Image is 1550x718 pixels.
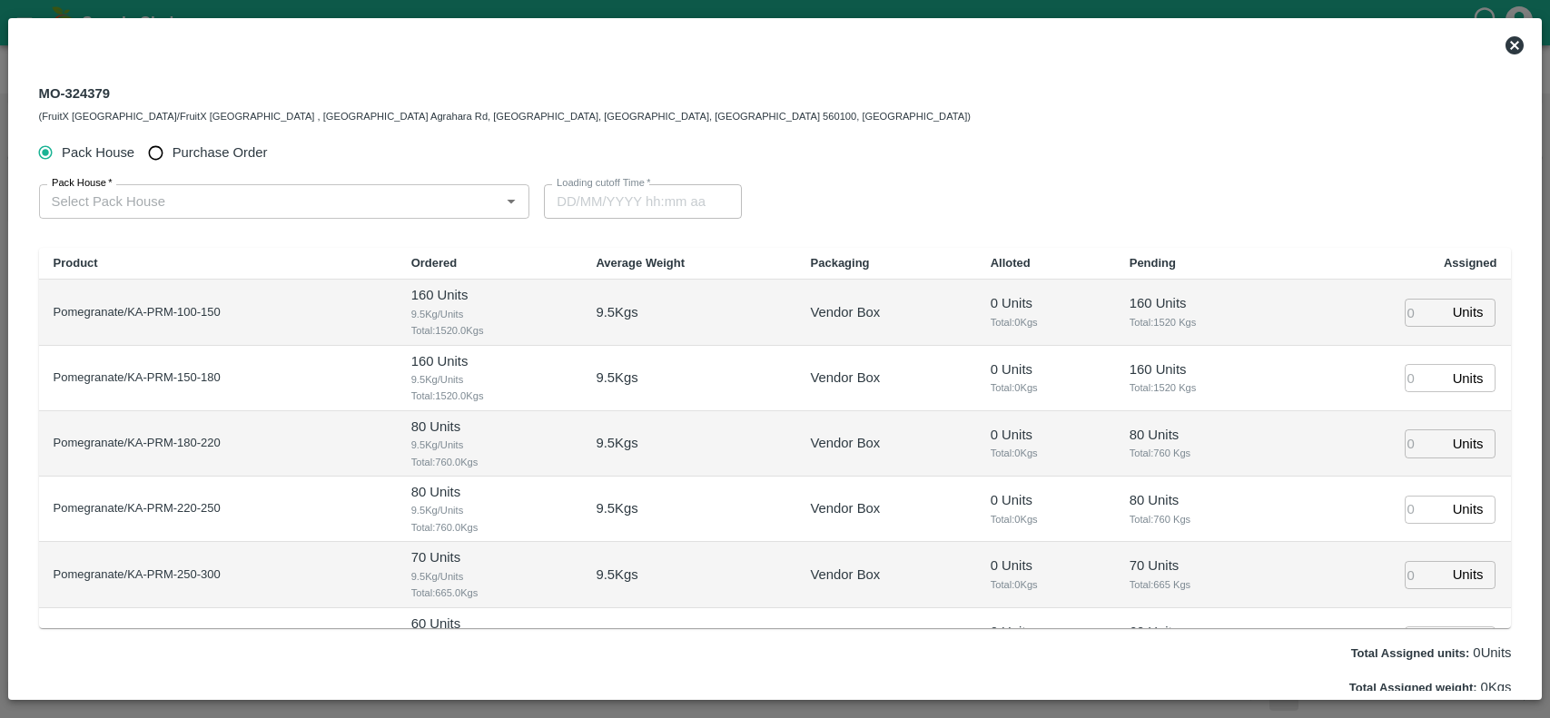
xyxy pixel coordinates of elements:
[991,425,1101,445] p: 0 Units
[44,190,495,213] input: Select Pack House
[1453,565,1484,585] p: Units
[1130,445,1275,461] span: Total: 760 Kgs
[596,302,637,322] p: 9.5 Kgs
[1405,496,1445,524] input: 0
[596,498,637,518] p: 9.5 Kgs
[991,490,1101,510] p: 0 Units
[1453,434,1484,454] p: Units
[1351,646,1470,660] label: Total Assigned units:
[991,622,1101,642] p: 0 Units
[1130,425,1275,445] p: 80 Units
[1130,379,1275,396] span: Total: 1520 Kgs
[991,556,1101,575] p: 0 Units
[544,184,729,219] input: Choose date
[1405,561,1445,589] input: 0
[991,511,1101,527] span: Total: 0 Kgs
[411,502,568,518] span: 9.5 Kg/Units
[991,379,1101,396] span: Total: 0 Kgs
[811,368,881,388] p: Vendor Box
[411,417,568,437] p: 80 Units
[1349,677,1512,697] p: 0 Kgs
[991,445,1101,461] span: Total: 0 Kgs
[411,519,568,536] span: Total: 760.0 Kgs
[596,256,685,270] b: Average Weight
[596,565,637,585] p: 9.5 Kgs
[811,433,881,453] p: Vendor Box
[1405,429,1445,457] input: 0
[411,614,568,634] p: 60 Units
[1349,681,1477,694] label: Total Assigned weight:
[39,280,397,345] td: Pomegranate/KA-PRM-100-150
[411,437,568,453] span: 9.5 Kg/Units
[411,371,568,388] span: 9.5 Kg/Units
[811,565,881,585] p: Vendor Box
[173,143,268,162] span: Purchase Order
[499,190,523,213] button: Open
[39,346,397,411] td: Pomegranate/KA-PRM-150-180
[411,285,568,305] p: 160 Units
[411,454,568,470] span: Total: 760.0 Kgs
[62,143,134,162] span: Pack House
[1405,364,1445,392] input: 0
[1130,314,1275,330] span: Total: 1520 Kgs
[1405,299,1445,327] input: 0
[1130,511,1275,527] span: Total: 760 Kgs
[39,411,397,477] td: Pomegranate/KA-PRM-180-220
[39,105,971,125] div: (FruitX [GEOGRAPHIC_DATA]/FruitX [GEOGRAPHIC_DATA] , [GEOGRAPHIC_DATA] Agrahara Rd, [GEOGRAPHIC_D...
[39,477,397,542] td: Pomegranate/KA-PRM-220-250
[411,568,568,585] span: 9.5 Kg/Units
[991,576,1101,593] span: Total: 0 Kgs
[991,293,1101,313] p: 0 Units
[1453,369,1484,389] p: Units
[411,306,568,322] span: 9.5 Kg/Units
[1130,293,1275,313] p: 160 Units
[39,608,397,674] td: Pomegranate/KA-PRM-300-350
[39,542,397,607] td: Pomegranate/KA-PRM-250-300
[557,176,651,191] label: Loading cutoff Time
[411,322,568,339] span: Total: 1520.0 Kgs
[811,256,870,270] b: Packaging
[411,585,568,601] span: Total: 665.0 Kgs
[1130,622,1275,642] p: 60 Units
[811,498,881,518] p: Vendor Box
[1130,556,1275,575] p: 70 Units
[52,176,113,191] label: Pack House
[411,388,568,404] span: Total: 1520.0 Kgs
[596,433,637,453] p: 9.5 Kgs
[54,256,98,270] b: Product
[1130,576,1275,593] span: Total: 665 Kgs
[1351,643,1512,663] p: 0 Units
[411,351,568,371] p: 160 Units
[991,359,1101,379] p: 0 Units
[1130,256,1176,270] b: Pending
[1130,490,1275,510] p: 80 Units
[811,302,881,322] p: Vendor Box
[411,482,568,502] p: 80 Units
[991,314,1101,330] span: Total: 0 Kgs
[411,256,458,270] b: Ordered
[1130,359,1275,379] p: 160 Units
[1453,302,1484,322] p: Units
[596,368,637,388] p: 9.5 Kgs
[1405,626,1445,654] input: 0
[411,547,568,567] p: 70 Units
[1444,256,1497,270] b: Assigned
[1453,499,1484,519] p: Units
[39,82,971,125] div: MO-324379
[991,256,1031,270] b: Alloted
